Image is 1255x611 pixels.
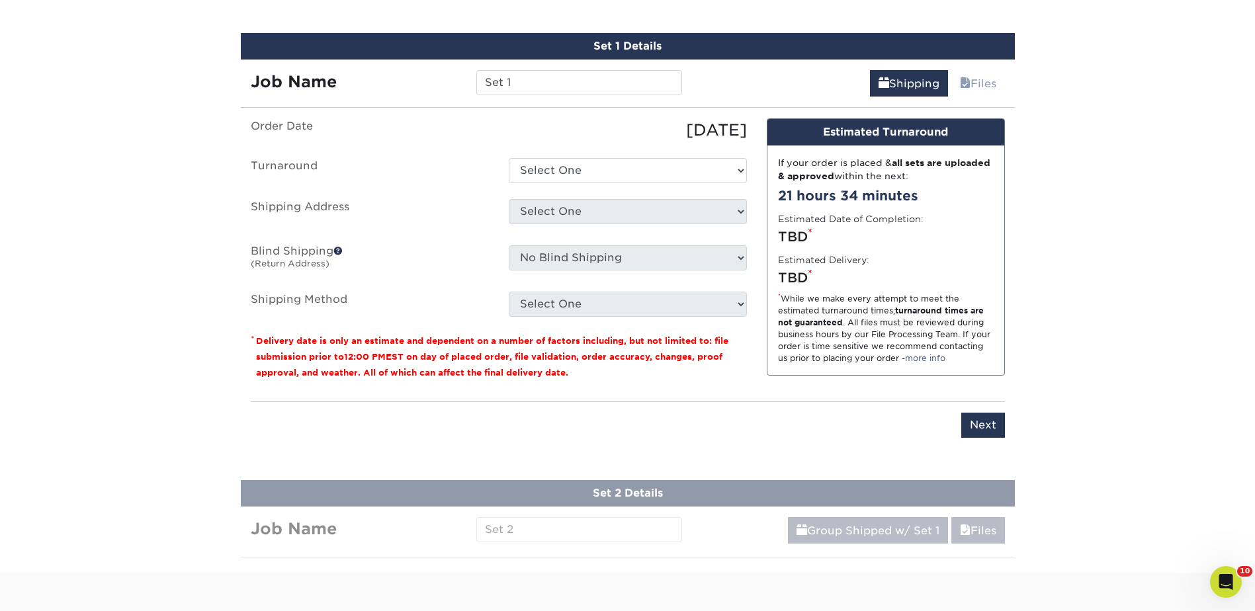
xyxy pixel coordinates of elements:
span: 10 [1237,566,1252,577]
label: Turnaround [241,158,499,183]
a: Files [951,517,1005,544]
span: shipping [879,77,889,90]
label: Estimated Delivery: [778,253,869,266]
span: shipping [797,524,807,537]
a: Shipping [870,70,948,97]
span: 12:00 PM [344,352,386,362]
span: files [960,524,971,537]
label: Blind Shipping [241,245,499,276]
a: Group Shipped w/ Set 1 [788,517,948,544]
div: While we make every attempt to meet the estimated turnaround times; . All files must be reviewed ... [778,293,994,364]
div: TBD [778,227,994,247]
div: [DATE] [499,118,757,142]
input: Enter a job name [476,70,682,95]
div: If your order is placed & within the next: [778,156,994,183]
strong: turnaround times are not guaranteed [778,305,984,327]
strong: Job Name [251,72,337,91]
span: files [960,77,971,90]
label: Estimated Date of Completion: [778,212,924,225]
label: Order Date [241,118,499,142]
a: more info [905,353,945,363]
small: Delivery date is only an estimate and dependent on a number of factors including, but not limited... [256,336,728,378]
label: Shipping Address [241,199,499,229]
div: TBD [778,268,994,288]
label: Shipping Method [241,292,499,317]
small: (Return Address) [251,259,329,268]
input: Next [961,413,1005,438]
div: Set 1 Details [241,33,1015,60]
iframe: Intercom live chat [1210,566,1242,598]
div: Estimated Turnaround [767,119,1004,145]
a: Files [951,70,1005,97]
div: 21 hours 34 minutes [778,186,994,206]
